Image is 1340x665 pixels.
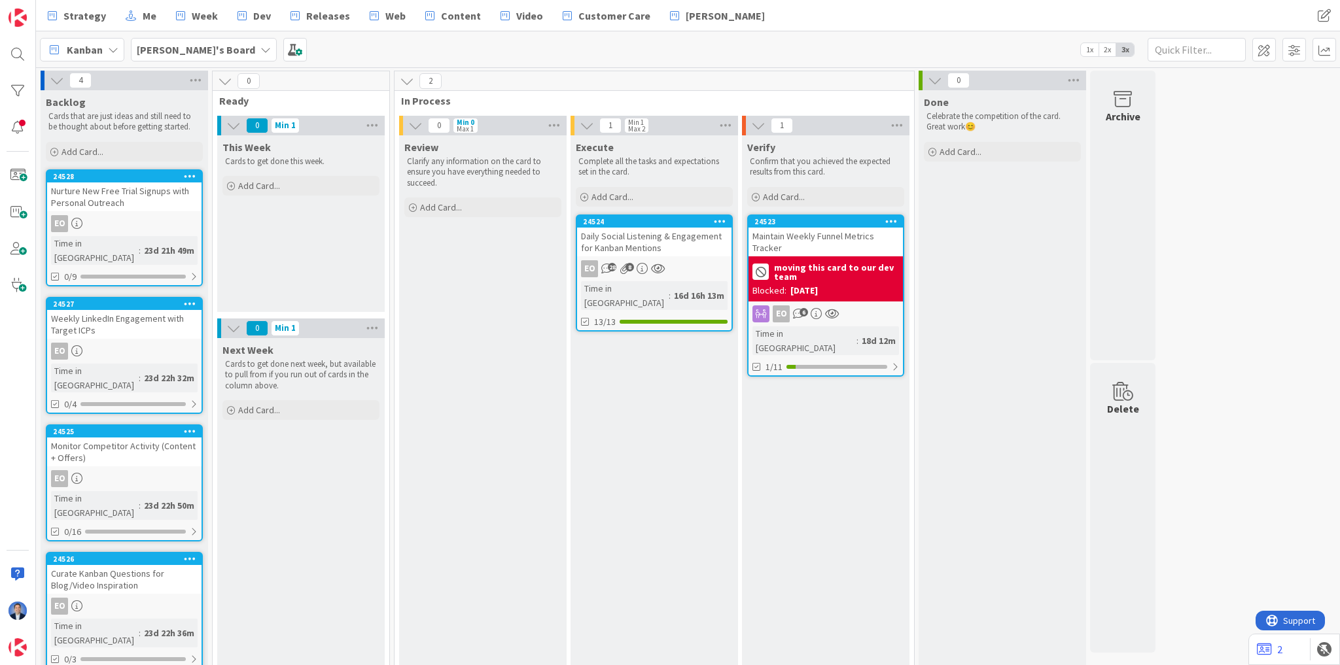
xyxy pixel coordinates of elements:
[576,141,614,154] span: Execute
[47,426,202,437] div: 24525
[141,626,198,640] div: 23d 22h 36m
[253,8,271,24] span: Dev
[686,8,765,24] span: [PERSON_NAME]
[69,73,92,88] span: 4
[749,228,903,256] div: Maintain Weekly Funnel Metrics Tracker
[858,333,899,348] div: 18d 12m
[577,228,732,256] div: Daily Social Listening & Engagement for Kanban Mentions
[583,217,732,226] div: 24524
[577,216,732,256] div: 24524Daily Social Listening & Engagement for Kanban Mentions
[139,243,141,258] span: :
[53,427,202,436] div: 24525
[581,260,598,277] div: EO
[749,305,903,322] div: EO
[628,119,644,126] div: Min 1
[64,398,77,411] span: 0/4
[1106,109,1140,124] div: Archive
[47,298,202,310] div: 24527
[47,171,202,211] div: 24528Nurture New Free Trial Signups with Personal Outreach
[578,156,730,178] p: Complete all the tasks and expectations set in the card.
[139,371,141,385] span: :
[9,602,27,620] img: DP
[771,118,793,133] span: 1
[407,156,559,188] p: Clarify any information on the card to ensure you have everything needed to succeed.
[306,8,350,24] span: Releases
[671,288,728,303] div: 16d 16h 13m
[754,217,903,226] div: 24523
[750,156,902,178] p: Confirm that you achieved the expected results from this card.
[47,215,202,232] div: EO
[230,4,279,27] a: Dev
[577,216,732,228] div: 24524
[591,191,633,203] span: Add Card...
[9,9,27,27] img: Visit kanbanzone.com
[47,426,202,466] div: 24525Monitor Competitor Activity (Content + Offers)
[924,95,949,109] span: Done
[51,598,68,615] div: EO
[141,371,198,385] div: 23d 22h 32m
[417,4,489,27] a: Content
[749,216,903,228] div: 24523
[9,638,27,656] img: avatar
[51,343,68,360] div: EO
[856,333,858,348] span: :
[1107,401,1139,417] div: Delete
[51,236,139,265] div: Time in [GEOGRAPHIC_DATA]
[626,263,634,271] span: 8
[222,343,273,356] span: Next Week
[774,263,899,281] b: moving this card to our dev team
[238,404,280,416] span: Add Card...
[1148,38,1246,61] input: Quick Filter...
[47,437,202,466] div: Monitor Competitor Activity (Content + Offers)
[139,626,141,640] span: :
[275,122,296,129] div: Min 1
[225,359,377,391] p: Cards to get done next week, but available to pull from if you run out of cards in the column above.
[628,126,645,132] div: Max 2
[401,94,898,107] span: In Process
[420,201,462,213] span: Add Card...
[1081,43,1099,56] span: 1x
[47,343,202,360] div: EO
[67,42,103,58] span: Kanban
[1116,43,1134,56] span: 3x
[47,182,202,211] div: Nurture New Free Trial Signups with Personal Outreach
[275,325,296,332] div: Min 1
[752,284,786,298] div: Blocked:
[47,298,202,339] div: 24527Weekly LinkedIn Engagement with Target ICPs
[118,4,164,27] a: Me
[940,146,981,158] span: Add Card...
[141,243,198,258] div: 23d 21h 49m
[577,260,732,277] div: EO
[441,8,481,24] span: Content
[141,498,198,513] div: 23d 22h 50m
[51,364,139,392] div: Time in [GEOGRAPHIC_DATA]
[594,315,616,329] span: 13/13
[1099,43,1116,56] span: 2x
[662,4,773,27] a: [PERSON_NAME]
[53,554,202,564] div: 24526
[246,118,268,133] span: 0
[457,126,474,132] div: Max 1
[246,320,268,336] span: 0
[53,299,202,309] div: 24527
[773,305,790,322] div: EO
[64,525,81,539] span: 0/16
[40,4,114,27] a: Strategy
[64,270,77,284] span: 0/9
[46,95,86,109] span: Backlog
[669,288,671,303] span: :
[555,4,658,27] a: Customer Care
[47,565,202,594] div: Curate Kanban Questions for Blog/Video Inspiration
[238,73,260,89] span: 0
[283,4,358,27] a: Releases
[385,8,406,24] span: Web
[926,111,1078,133] p: Celebrate the competition of the card. Great work
[238,180,280,192] span: Add Card...
[47,470,202,487] div: EO
[137,43,255,56] b: [PERSON_NAME]'s Board
[143,8,156,24] span: Me
[47,171,202,182] div: 24528
[51,619,139,647] div: Time in [GEOGRAPHIC_DATA]
[947,73,970,88] span: 0
[404,141,438,154] span: Review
